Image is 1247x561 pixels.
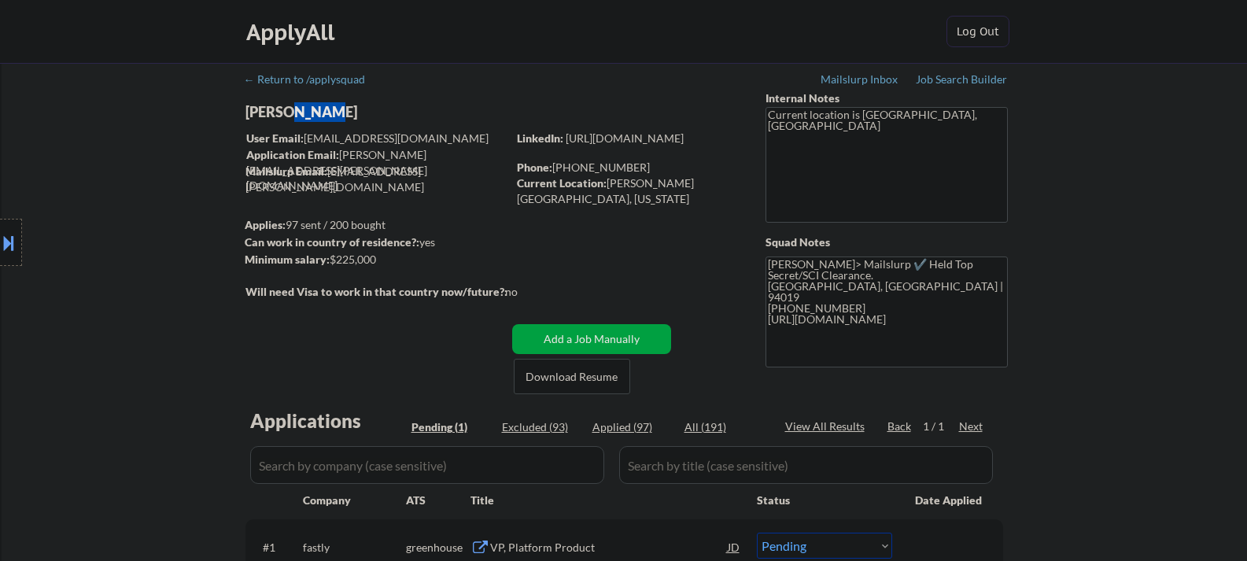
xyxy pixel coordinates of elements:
div: 1 / 1 [923,419,959,434]
strong: Mailslurp Email: [245,164,327,178]
div: Squad Notes [766,234,1008,250]
div: $225,000 [245,252,507,268]
a: ← Return to /applysquad [244,73,380,89]
strong: Minimum salary: [245,253,330,266]
div: [EMAIL_ADDRESS][DOMAIN_NAME] [246,131,507,146]
div: ATS [406,493,470,508]
strong: Will need Visa to work in that country now/future?: [245,285,507,298]
strong: Can work in country of residence?: [245,235,419,249]
div: Job Search Builder [916,74,1008,85]
div: [PHONE_NUMBER] [517,160,740,175]
strong: Phone: [517,161,552,174]
div: View All Results [785,419,869,434]
input: Search by title (case sensitive) [619,446,993,484]
div: greenhouse [406,540,470,555]
a: [URL][DOMAIN_NAME] [566,131,684,145]
div: ← Return to /applysquad [244,74,380,85]
div: ApplyAll [246,19,339,46]
div: All (191) [684,419,763,435]
button: Download Resume [514,359,630,394]
div: Excluded (93) [502,419,581,435]
div: Back [887,419,913,434]
div: 97 sent / 200 bought [245,217,507,233]
div: Internal Notes [766,90,1008,106]
div: fastly [303,540,406,555]
strong: Application Email: [246,148,339,161]
div: Pending (1) [411,419,490,435]
div: #1 [263,540,290,555]
div: Next [959,419,984,434]
div: Date Applied [915,493,984,508]
button: Add a Job Manually [512,324,671,354]
div: Status [757,485,892,514]
button: Log Out [946,16,1009,47]
a: Job Search Builder [916,73,1008,89]
div: [PERSON_NAME][GEOGRAPHIC_DATA], [US_STATE] [517,175,740,206]
strong: Current Location: [517,176,607,190]
div: Mailslurp Inbox [821,74,899,85]
div: no [505,284,550,300]
div: VP, Platform Product [490,540,728,555]
input: Search by company (case sensitive) [250,446,604,484]
div: JD [726,533,742,561]
a: Mailslurp Inbox [821,73,899,89]
div: Title [470,493,742,508]
div: [PERSON_NAME] [245,102,569,122]
div: Company [303,493,406,508]
div: Applications [250,412,406,430]
strong: LinkedIn: [517,131,563,145]
div: Applied (97) [592,419,671,435]
div: [EMAIL_ADDRESS][PERSON_NAME][DOMAIN_NAME] [245,164,507,194]
div: [PERSON_NAME][EMAIL_ADDRESS][PERSON_NAME][DOMAIN_NAME] [246,147,507,194]
div: yes [245,234,502,250]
